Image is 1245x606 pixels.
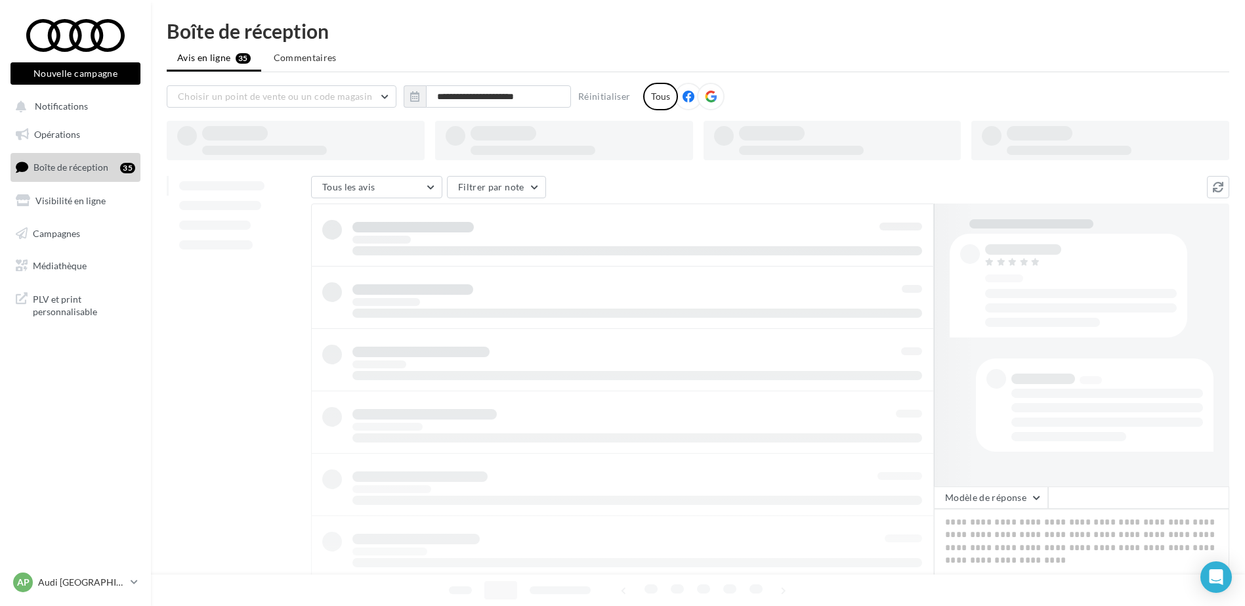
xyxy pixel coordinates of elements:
[322,181,375,192] span: Tous les avis
[8,252,143,280] a: Médiathèque
[167,21,1229,41] div: Boîte de réception
[447,176,546,198] button: Filtrer par note
[35,101,88,112] span: Notifications
[274,51,337,64] span: Commentaires
[11,62,140,85] button: Nouvelle campagne
[33,260,87,271] span: Médiathèque
[311,176,442,198] button: Tous les avis
[35,195,106,206] span: Visibilité en ligne
[17,576,30,589] span: AP
[8,285,143,324] a: PLV et print personnalisable
[934,487,1048,509] button: Modèle de réponse
[8,220,143,248] a: Campagnes
[8,187,143,215] a: Visibilité en ligne
[167,85,396,108] button: Choisir un point de vente ou un code magasin
[573,89,636,104] button: Réinitialiser
[178,91,372,102] span: Choisir un point de vente ou un code magasin
[38,576,125,589] p: Audi [GEOGRAPHIC_DATA] 16
[34,129,80,140] span: Opérations
[33,227,80,238] span: Campagnes
[33,162,108,173] span: Boîte de réception
[8,153,143,181] a: Boîte de réception35
[1200,561,1232,593] div: Open Intercom Messenger
[8,121,143,148] a: Opérations
[120,163,135,173] div: 35
[33,290,135,318] span: PLV et print personnalisable
[643,83,678,110] div: Tous
[11,570,140,595] a: AP Audi [GEOGRAPHIC_DATA] 16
